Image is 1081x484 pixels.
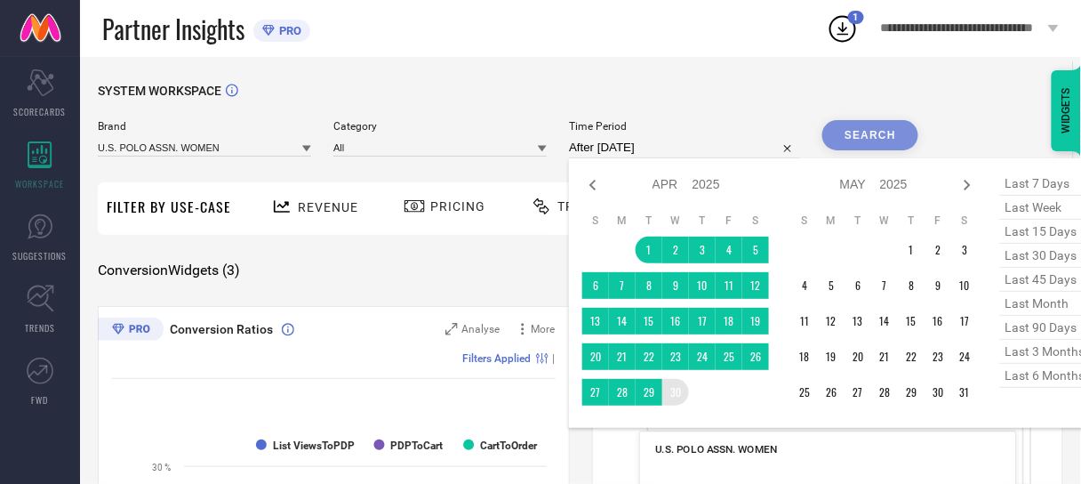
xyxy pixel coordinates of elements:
th: Saturday [742,214,769,228]
td: Wed Apr 02 2025 [662,237,689,263]
td: Sun May 18 2025 [791,343,818,370]
th: Tuesday [845,214,871,228]
span: Time Period [569,120,800,133]
td: Fri Apr 11 2025 [716,272,742,299]
svg: Zoom [445,323,458,335]
text: PDPToCart [391,440,444,452]
td: Sun Apr 27 2025 [582,379,609,406]
td: Thu Apr 10 2025 [689,272,716,299]
td: Thu May 08 2025 [898,272,925,299]
td: Sat Apr 19 2025 [742,308,769,335]
span: Filters Applied [463,352,532,365]
td: Tue Apr 29 2025 [636,379,662,406]
td: Thu May 22 2025 [898,343,925,370]
td: Mon Apr 28 2025 [609,379,636,406]
th: Friday [925,214,951,228]
td: Tue May 06 2025 [845,272,871,299]
th: Tuesday [636,214,662,228]
td: Tue Apr 22 2025 [636,343,662,370]
td: Wed Apr 30 2025 [662,379,689,406]
td: Mon May 12 2025 [818,308,845,335]
div: Premium [98,318,164,344]
span: 1 [853,12,859,23]
th: Monday [609,214,636,228]
td: Mon Apr 14 2025 [609,308,636,335]
td: Mon May 05 2025 [818,272,845,299]
td: Tue May 20 2025 [845,343,871,370]
span: Conversion Ratios [170,322,273,336]
td: Wed May 21 2025 [871,343,898,370]
td: Wed Apr 23 2025 [662,343,689,370]
span: SCORECARDS [14,105,67,118]
td: Tue Apr 01 2025 [636,237,662,263]
th: Thursday [689,214,716,228]
td: Fri May 30 2025 [925,379,951,406]
td: Sun Apr 20 2025 [582,343,609,370]
td: Wed Apr 16 2025 [662,308,689,335]
td: Sat May 31 2025 [951,379,978,406]
span: Pricing [430,199,485,214]
text: 30 % [152,463,171,472]
th: Friday [716,214,742,228]
td: Sat Apr 12 2025 [742,272,769,299]
td: Tue May 13 2025 [845,308,871,335]
span: Analyse [462,323,500,335]
text: List ViewsToPDP [273,440,355,452]
span: Brand [98,120,311,133]
td: Fri May 23 2025 [925,343,951,370]
span: Category [333,120,547,133]
td: Mon Apr 21 2025 [609,343,636,370]
td: Wed Apr 09 2025 [662,272,689,299]
td: Thu Apr 24 2025 [689,343,716,370]
th: Sunday [582,214,609,228]
td: Sun Apr 06 2025 [582,272,609,299]
span: Traffic [557,199,613,214]
td: Sat May 10 2025 [951,272,978,299]
div: Previous month [582,174,604,196]
td: Sat May 24 2025 [951,343,978,370]
th: Thursday [898,214,925,228]
th: Wednesday [871,214,898,228]
span: Filter By Use-Case [107,196,231,217]
td: Sat May 03 2025 [951,237,978,263]
td: Thu May 15 2025 [898,308,925,335]
th: Wednesday [662,214,689,228]
td: Fri May 02 2025 [925,237,951,263]
td: Wed May 28 2025 [871,379,898,406]
td: Sun Apr 13 2025 [582,308,609,335]
td: Sun May 04 2025 [791,272,818,299]
td: Sat Apr 05 2025 [742,237,769,263]
th: Monday [818,214,845,228]
span: FWD [32,393,49,407]
span: WORKSPACE [16,177,65,190]
span: | [553,352,556,365]
text: CartToOrder [480,440,538,452]
span: SUGGESTIONS [13,249,68,262]
td: Thu Apr 03 2025 [689,237,716,263]
div: Next month [957,174,978,196]
td: Fri May 09 2025 [925,272,951,299]
td: Sun May 11 2025 [791,308,818,335]
span: SYSTEM WORKSPACE [98,84,221,98]
td: Fri Apr 04 2025 [716,237,742,263]
td: Wed May 07 2025 [871,272,898,299]
td: Thu May 01 2025 [898,237,925,263]
td: Mon May 19 2025 [818,343,845,370]
td: Thu Apr 17 2025 [689,308,716,335]
span: More [532,323,556,335]
td: Sun May 25 2025 [791,379,818,406]
td: Thu May 29 2025 [898,379,925,406]
td: Sat May 17 2025 [951,308,978,335]
td: Mon May 26 2025 [818,379,845,406]
span: TRENDS [25,321,55,335]
td: Fri Apr 25 2025 [716,343,742,370]
span: PRO [275,24,301,37]
span: Revenue [298,200,358,214]
input: Select time period [569,137,800,158]
td: Tue Apr 15 2025 [636,308,662,335]
th: Sunday [791,214,818,228]
span: Partner Insights [102,11,244,47]
td: Wed May 14 2025 [871,308,898,335]
td: Sat Apr 26 2025 [742,343,769,370]
span: Conversion Widgets ( 3 ) [98,262,240,279]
